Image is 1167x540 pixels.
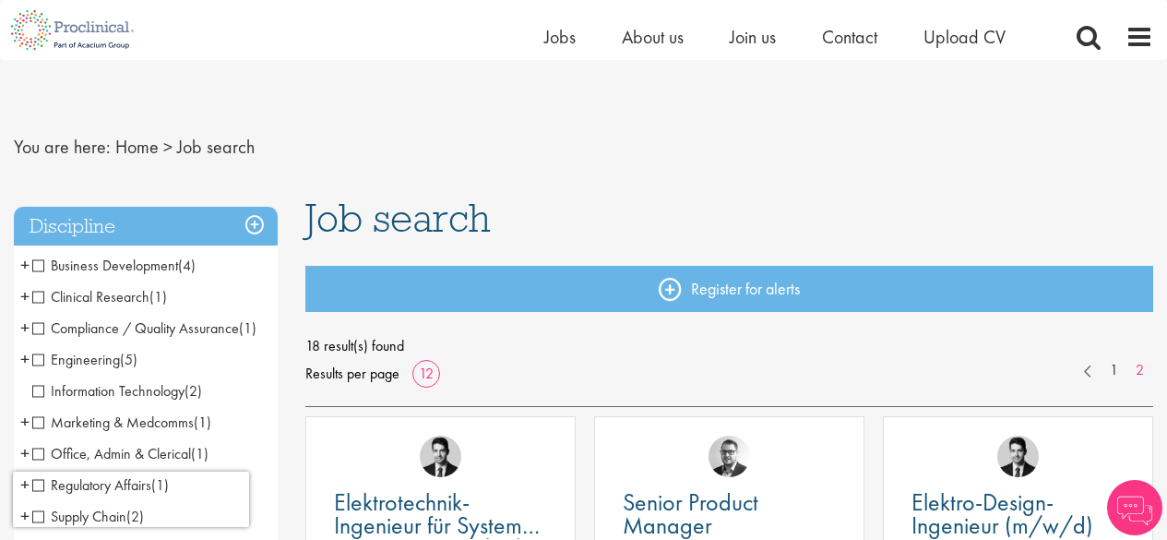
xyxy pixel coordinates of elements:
span: Information Technology [32,381,202,401]
span: Marketing & Medcomms [32,413,211,432]
h3: Discipline [14,207,278,246]
span: Business Development [32,256,196,275]
a: 1 [1101,360,1127,381]
span: (2) [185,381,202,401]
span: (1) [191,444,208,463]
a: About us [622,25,684,49]
span: Compliance / Quality Assurance [32,318,256,338]
span: + [20,251,30,279]
span: > [163,135,173,159]
img: Niklas Kaminski [709,436,750,477]
a: Join us [730,25,776,49]
span: (4) [178,256,196,275]
span: Results per page [305,360,399,388]
span: Job search [305,193,491,243]
img: Chatbot [1107,480,1162,535]
span: + [20,345,30,373]
a: Register for alerts [305,266,1153,312]
span: Office, Admin & Clerical [32,444,191,463]
span: + [20,282,30,310]
a: Contact [822,25,877,49]
span: Information Technology [32,381,185,401]
span: Marketing & Medcomms [32,413,194,432]
span: Compliance / Quality Assurance [32,318,239,338]
a: Elektro-Design-Ingenieur (m/w/d) [911,491,1125,537]
a: Upload CV [923,25,1006,49]
a: Elektrotechnik-Ingenieur für System Engineering (m/w/d) [334,491,547,537]
img: Thomas Wenig [997,436,1039,477]
span: + [20,408,30,436]
a: Jobs [544,25,576,49]
span: 18 result(s) found [305,332,1153,360]
span: Engineering [32,350,120,369]
span: Clinical Research [32,287,149,306]
span: + [20,439,30,467]
span: Clinical Research [32,287,167,306]
span: (1) [149,287,167,306]
span: You are here: [14,135,111,159]
span: Business Development [32,256,178,275]
a: 12 [412,364,440,383]
img: Thomas Wenig [420,436,461,477]
iframe: reCAPTCHA [13,472,249,527]
span: Office, Admin & Clerical [32,444,208,463]
a: breadcrumb link [115,135,159,159]
span: Job search [177,135,255,159]
span: (1) [239,318,256,338]
a: 2 [1126,360,1153,381]
span: Engineering [32,350,137,369]
span: (5) [120,350,137,369]
span: (1) [194,413,211,432]
span: + [20,314,30,342]
a: Senior Product Manager [623,491,836,537]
